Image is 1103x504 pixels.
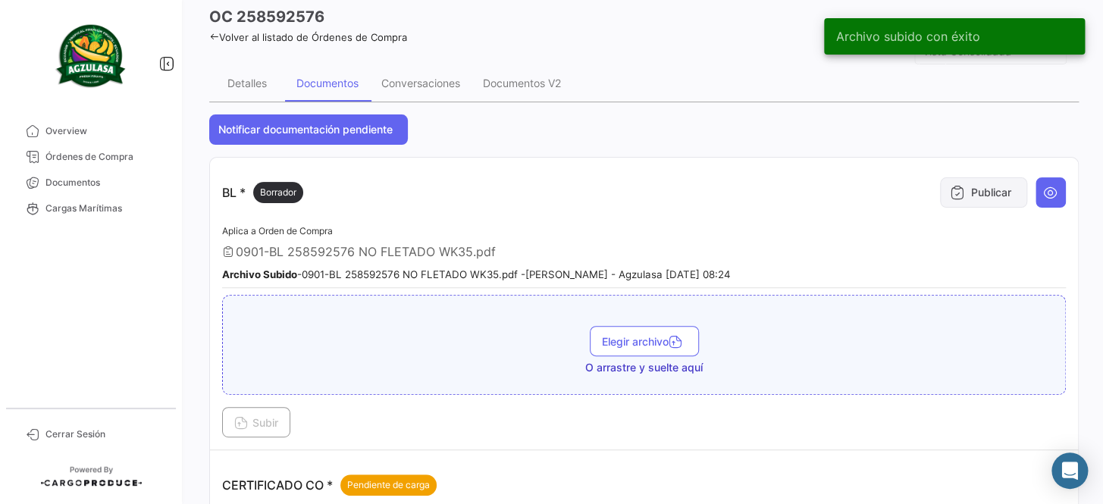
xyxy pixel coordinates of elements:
[1051,452,1088,489] div: Abrir Intercom Messenger
[53,18,129,94] img: agzulasa-logo.png
[602,335,687,348] span: Elegir archivo
[222,268,297,280] b: Archivo Subido
[227,77,267,89] div: Detalles
[12,170,170,196] a: Documentos
[45,124,164,138] span: Overview
[45,427,164,441] span: Cerrar Sesión
[45,150,164,164] span: Órdenes de Compra
[209,114,408,145] button: Notificar documentación pendiente
[12,144,170,170] a: Órdenes de Compra
[236,244,496,259] span: 0901-BL 258592576 NO FLETADO WK35.pdf
[296,77,359,89] div: Documentos
[590,326,699,356] button: Elegir archivo
[381,77,460,89] div: Conversaciones
[222,225,333,236] span: Aplica a Orden de Compra
[209,6,324,27] h3: OC 258592576
[347,478,430,492] span: Pendiente de carga
[260,186,296,199] span: Borrador
[45,176,164,189] span: Documentos
[222,474,437,496] p: CERTIFICADO CO *
[209,31,407,43] a: Volver al listado de Órdenes de Compra
[12,118,170,144] a: Overview
[940,177,1027,208] button: Publicar
[45,202,164,215] span: Cargas Marítimas
[234,416,278,429] span: Subir
[836,29,980,44] span: Archivo subido con éxito
[585,360,703,375] span: O arrastre y suelte aquí
[222,407,290,437] button: Subir
[483,77,561,89] div: Documentos V2
[12,196,170,221] a: Cargas Marítimas
[222,268,731,280] small: - 0901-BL 258592576 NO FLETADO WK35.pdf - [PERSON_NAME] - Agzulasa [DATE] 08:24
